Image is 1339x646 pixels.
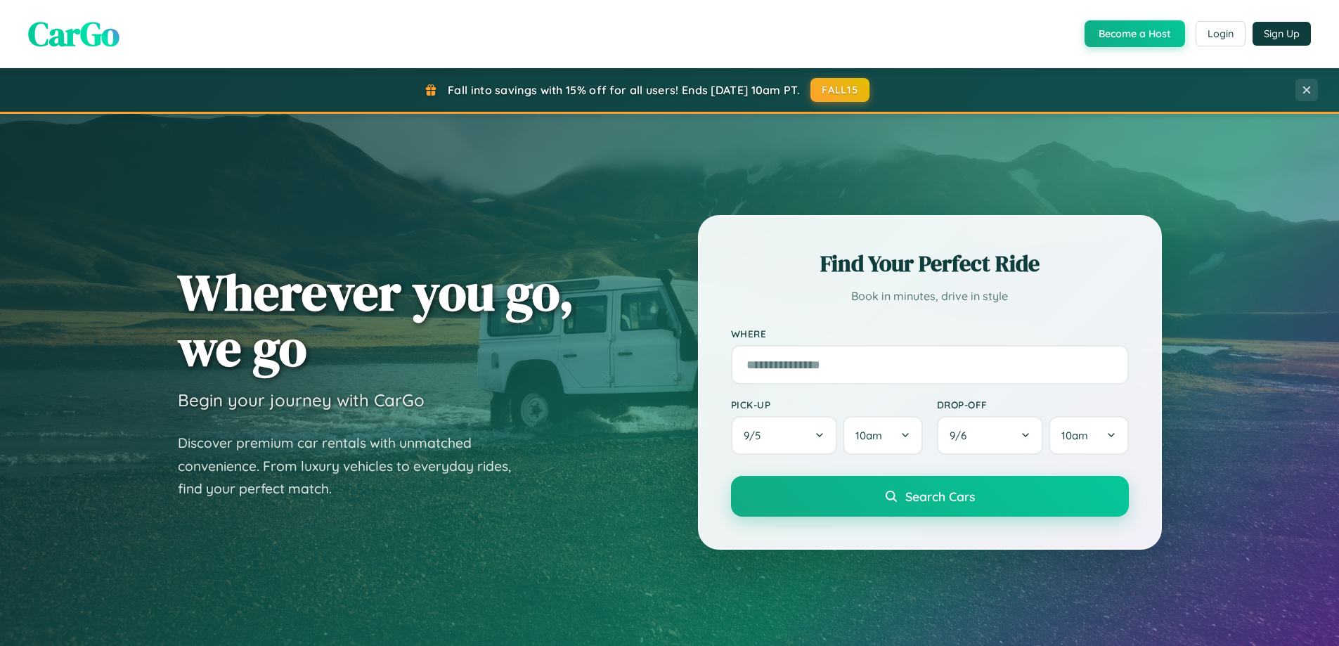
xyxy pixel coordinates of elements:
[731,399,923,411] label: Pick-up
[855,429,882,442] span: 10am
[810,78,869,102] button: FALL15
[905,489,975,504] span: Search Cars
[731,248,1129,279] h2: Find Your Perfect Ride
[744,429,768,442] span: 9 / 5
[731,476,1129,517] button: Search Cars
[937,399,1129,411] label: Drop-off
[178,432,529,500] p: Discover premium car rentals with unmatched convenience. From luxury vehicles to everyday rides, ...
[937,416,1044,455] button: 9/6
[731,416,838,455] button: 9/5
[843,416,922,455] button: 10am
[950,429,973,442] span: 9 / 6
[731,286,1129,306] p: Book in minutes, drive in style
[178,389,425,411] h3: Begin your journey with CarGo
[1061,429,1088,442] span: 10am
[731,328,1129,340] label: Where
[178,264,574,375] h1: Wherever you go, we go
[1049,416,1128,455] button: 10am
[1253,22,1311,46] button: Sign Up
[28,11,119,57] span: CarGo
[448,83,800,97] span: Fall into savings with 15% off for all users! Ends [DATE] 10am PT.
[1085,20,1185,47] button: Become a Host
[1196,21,1246,46] button: Login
